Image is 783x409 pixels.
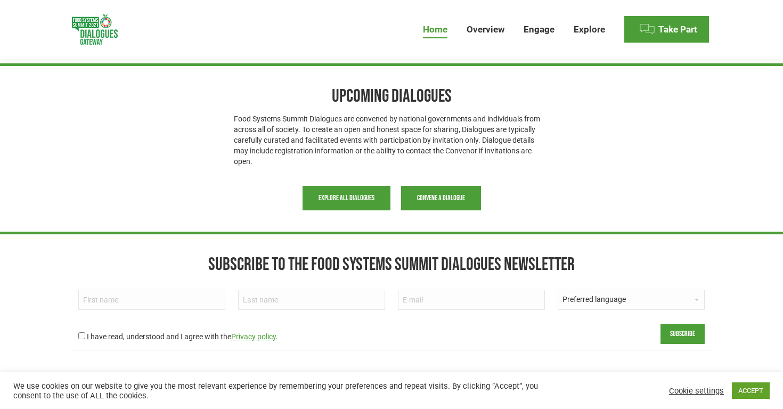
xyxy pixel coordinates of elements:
[78,290,225,310] input: First name
[423,24,447,35] span: Home
[660,324,705,344] input: Subscribe
[658,24,697,35] span: Take Part
[467,24,504,35] span: Overview
[639,21,655,37] img: Menu icon
[417,194,465,202] span: Convene a Dialogue
[234,113,550,167] p: Food Systems Summit Dialogues are convened by national governments and individuals from across al...
[401,186,481,210] button: Convene a Dialogue
[72,14,118,45] img: Food Systems Summit Dialogues
[13,381,543,400] div: We use cookies on our website to give you the most relevant experience by remembering your prefer...
[574,24,605,35] span: Explore
[87,332,278,341] span: I have read, understood and I agree with the .
[234,85,550,108] h2: UPCOMING DIALOGUES
[319,194,374,202] span: Explore all Dialogues
[303,186,390,210] button: Explore all Dialogues
[669,386,724,396] a: Cookie settings
[78,332,85,339] input: I have read, understood and I agree with thePrivacy policy.
[231,332,276,341] a: Privacy policy
[398,290,545,310] input: E-mail
[732,382,770,399] a: ACCEPT
[72,253,711,276] h2: Subscribe to the Food Systems Summit Dialogues Newsletter
[524,24,554,35] span: Engage
[238,290,385,310] input: Last name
